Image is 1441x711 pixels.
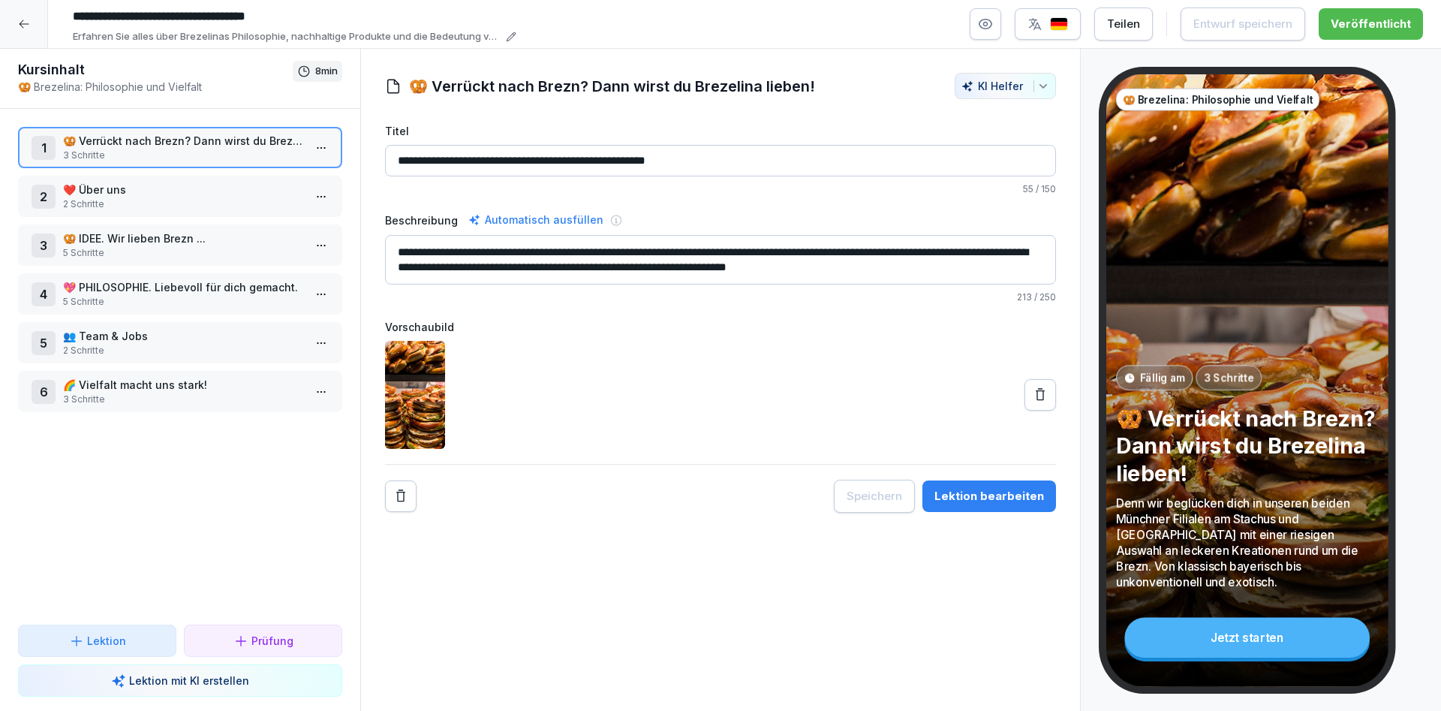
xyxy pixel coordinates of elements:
button: Lektion mit KI erstellen [18,664,342,697]
button: Entwurf speichern [1181,8,1305,41]
p: 3 Schritte [63,393,303,406]
div: Veröffentlicht [1331,16,1411,32]
p: 💖 PHILOSOPHIE. Liebevoll für dich gemacht. [63,279,303,295]
label: Titel [385,123,1056,139]
p: 5 Schritte [63,295,303,309]
p: 2 Schritte [63,197,303,211]
p: Erfahren Sie alles über Brezelinas Philosophie, nachhaltige Produkte und die Bedeutung von Vielfa... [73,29,501,44]
div: 5👥 Team & Jobs2 Schritte [18,322,342,363]
p: 2 Schritte [63,344,303,357]
p: 8 min [315,64,338,79]
button: Veröffentlicht [1319,8,1423,40]
p: 3 Schritte [1204,370,1254,385]
p: ❤️ Über uns [63,182,303,197]
div: 5 [32,331,56,355]
div: 3🥨 IDEE. Wir lieben Brezn ...5 Schritte [18,224,342,266]
div: 3 [32,233,56,258]
button: Teilen [1094,8,1153,41]
div: Entwurf speichern [1193,16,1292,32]
p: / 250 [385,291,1056,304]
div: 6 [32,380,56,404]
p: Fällig am [1140,370,1185,385]
p: 3 Schritte [63,149,303,162]
span: 213 [1017,291,1032,303]
p: Prüfung [251,633,293,649]
p: Lektion [87,633,126,649]
p: 5 Schritte [63,246,303,260]
button: Remove [385,481,417,512]
p: 👥 Team & Jobs [63,328,303,344]
span: 55 [1023,183,1033,194]
div: 2 [32,185,56,209]
p: 🥨 Verrückt nach Brezn? Dann wirst du Brezelina lieben! [1116,405,1379,487]
label: Beschreibung [385,212,458,228]
p: 🥨 Brezelina: Philosophie und Vielfalt [1123,92,1313,107]
p: 🥨 IDEE. Wir lieben Brezn ... [63,230,303,246]
p: Denn wir beglücken dich in unseren beiden Münchner Filialen am Stachus und [GEOGRAPHIC_DATA] mit ... [1116,496,1379,590]
p: / 150 [385,182,1056,196]
div: 6🌈 Vielfalt macht uns stark!3 Schritte [18,371,342,412]
img: p5sxfwglv8kq0db8t9omnz41.png [385,341,445,449]
button: Speichern [834,480,915,513]
p: 🥨 Verrückt nach Brezn? Dann wirst du Brezelina lieben! [63,133,303,149]
div: Jetzt starten [1124,617,1370,658]
label: Vorschaubild [385,319,1056,335]
div: 2❤️ Über uns2 Schritte [18,176,342,217]
div: 4 [32,282,56,306]
button: Lektion bearbeiten [922,481,1056,512]
div: 1 [32,136,56,160]
p: 🥨 Brezelina: Philosophie und Vielfalt [18,79,293,95]
p: 🌈 Vielfalt macht uns stark! [63,377,303,393]
div: Lektion bearbeiten [934,488,1044,505]
div: Automatisch ausfüllen [465,211,606,229]
div: 1🥨 Verrückt nach Brezn? Dann wirst du Brezelina lieben!3 Schritte [18,127,342,168]
h1: Kursinhalt [18,61,293,79]
div: 4💖 PHILOSOPHIE. Liebevoll für dich gemacht.5 Schritte [18,273,342,315]
div: Teilen [1107,16,1140,32]
img: de.svg [1050,17,1068,32]
div: KI Helfer [961,80,1049,92]
button: KI Helfer [955,73,1056,99]
button: Prüfung [184,625,342,657]
div: Speichern [847,488,902,505]
p: Lektion mit KI erstellen [129,673,249,688]
button: Lektion [18,625,176,657]
h1: 🥨 Verrückt nach Brezn? Dann wirst du Brezelina lieben! [409,75,815,98]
